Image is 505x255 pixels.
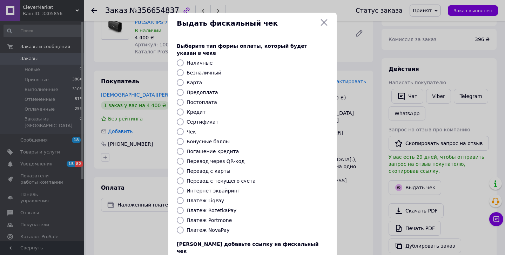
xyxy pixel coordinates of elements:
[187,158,245,164] label: Перевод через QR-код
[187,139,230,144] label: Бонусные баллы
[187,70,221,76] label: Безналичный
[187,188,240,194] label: Интернет эквайринг
[187,99,217,105] label: Постоплата
[187,198,224,203] label: Платеж LiqPay
[187,149,239,154] label: Погашение кредита
[187,168,230,174] label: Перевод с карты
[187,119,218,125] label: Сертификат
[187,208,236,213] label: Платеж RozetkaPay
[187,60,213,66] label: Наличные
[187,178,256,184] label: Перевод с текущего счета
[177,43,307,56] span: Выберите тип формы оплаты, который будет указан в чеке
[187,227,229,233] label: Платеж NovaPay
[177,18,317,28] span: Выдать фискальный чек
[187,129,196,135] label: Чек
[187,80,202,85] label: Карта
[187,109,206,115] label: Кредит
[177,241,319,254] span: [PERSON_NAME] добавьте ссылку на фискальный чек
[187,90,218,95] label: Предоплата
[187,217,232,223] label: Платеж Portmone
